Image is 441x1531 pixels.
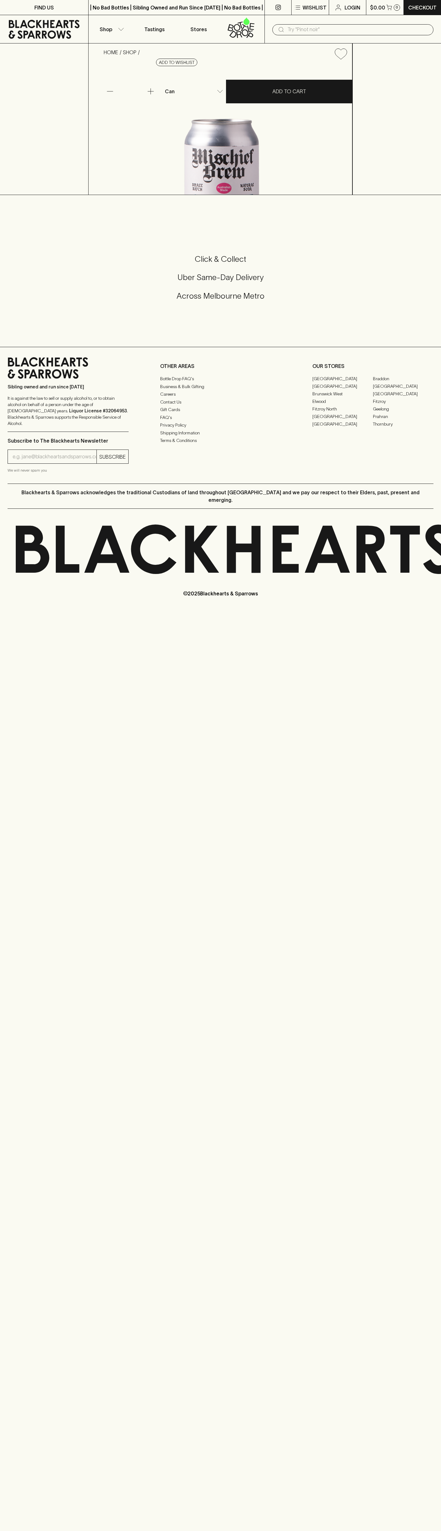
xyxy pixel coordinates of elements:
[345,4,360,11] p: Login
[8,467,129,473] p: We will never spam you
[312,375,373,382] a: [GEOGRAPHIC_DATA]
[160,375,281,383] a: Bottle Drop FAQ's
[408,4,437,11] p: Checkout
[160,398,281,406] a: Contact Us
[160,429,281,437] a: Shipping Information
[312,420,373,428] a: [GEOGRAPHIC_DATA]
[312,362,433,370] p: OUR STORES
[177,15,221,43] a: Stores
[312,382,373,390] a: [GEOGRAPHIC_DATA]
[8,291,433,301] h5: Across Melbourne Metro
[162,85,226,98] div: Can
[160,383,281,390] a: Business & Bulk Gifting
[370,4,385,11] p: $0.00
[8,384,129,390] p: Sibling owned and run since [DATE]
[373,382,433,390] a: [GEOGRAPHIC_DATA]
[312,398,373,405] a: Elwood
[303,4,327,11] p: Wishlist
[13,452,96,462] input: e.g. jane@blackheartsandsparrows.com.au
[132,15,177,43] a: Tastings
[160,391,281,398] a: Careers
[8,395,129,427] p: It is against the law to sell or supply alcohol to, or to obtain alcohol on behalf of a person un...
[272,88,306,95] p: ADD TO CART
[8,229,433,334] div: Call to action block
[8,254,433,264] h5: Click & Collect
[190,26,207,33] p: Stores
[97,450,128,463] button: SUBSCRIBE
[373,413,433,420] a: Prahran
[89,15,133,43] button: Shop
[160,362,281,370] p: OTHER AREAS
[287,25,428,35] input: Try "Pinot noir"
[34,4,54,11] p: FIND US
[160,421,281,429] a: Privacy Policy
[8,437,129,444] p: Subscribe to The Blackhearts Newsletter
[100,26,112,33] p: Shop
[226,80,352,103] button: ADD TO CART
[312,405,373,413] a: Fitzroy North
[165,88,175,95] p: Can
[156,59,197,66] button: Add to wishlist
[12,489,429,504] p: Blackhearts & Sparrows acknowledges the traditional Custodians of land throughout [GEOGRAPHIC_DAT...
[123,49,136,55] a: SHOP
[160,414,281,421] a: FAQ's
[104,49,118,55] a: HOME
[312,413,373,420] a: [GEOGRAPHIC_DATA]
[373,375,433,382] a: Braddon
[312,390,373,398] a: Brunswick West
[160,437,281,444] a: Terms & Conditions
[373,405,433,413] a: Geelong
[160,406,281,414] a: Gift Cards
[99,65,352,195] img: 37019.png
[99,453,126,461] p: SUBSCRIBE
[373,420,433,428] a: Thornbury
[396,6,398,9] p: 0
[69,408,127,413] strong: Liquor License #32064953
[373,398,433,405] a: Fitzroy
[144,26,165,33] p: Tastings
[373,390,433,398] a: [GEOGRAPHIC_DATA]
[332,46,350,62] button: Add to wishlist
[8,272,433,283] h5: Uber Same-Day Delivery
